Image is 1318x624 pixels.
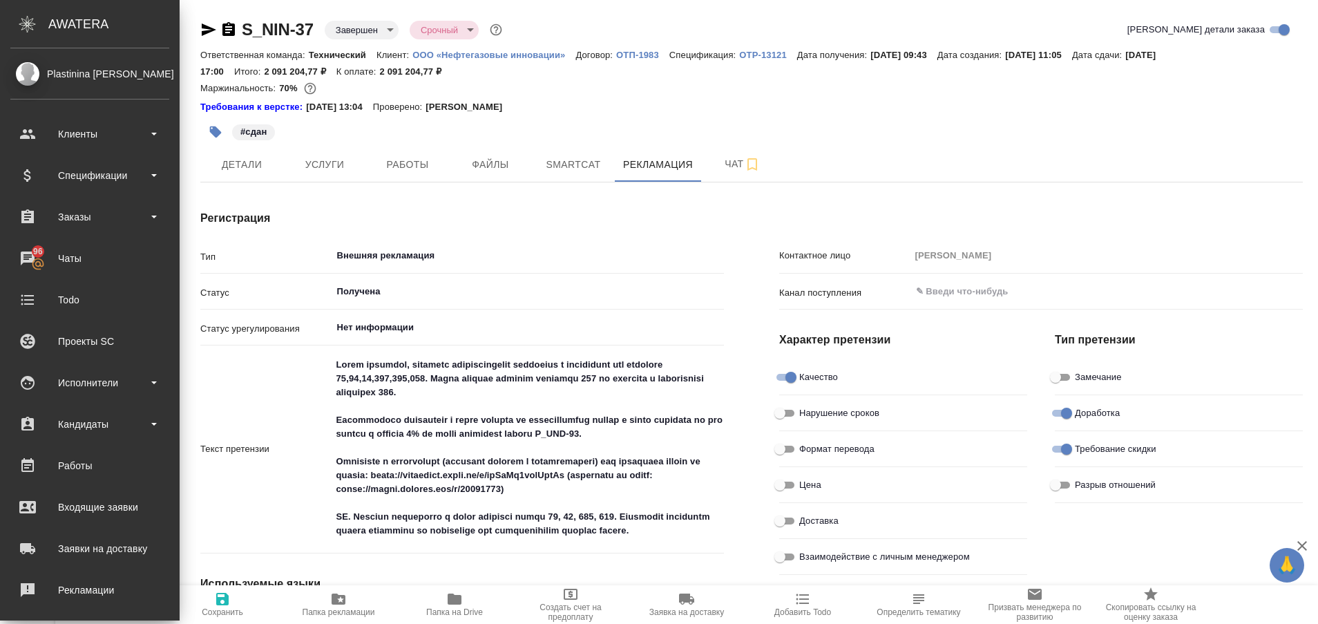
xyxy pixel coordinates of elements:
button: 524012.49 RUB; [301,79,319,97]
button: Open [716,290,719,293]
button: Скопировать ссылку [220,21,237,38]
p: 2 091 204,77 ₽ [380,66,452,77]
input: ✎ Введи что-нибудь [915,283,1253,300]
button: Заявка на доставку [629,585,745,624]
span: Добавить Todo [774,607,831,617]
button: Добавить Todo [745,585,861,624]
span: [PERSON_NAME] детали заказа [1127,23,1265,37]
span: Папка рекламации [303,607,375,617]
div: Рекламации [10,580,169,601]
a: ООО «Нефтегазовые инновации» [412,48,575,60]
p: Дата сдачи: [1072,50,1125,60]
span: Услуги [292,156,358,173]
span: Сохранить [202,607,243,617]
input: Пустое поле [910,245,1303,265]
p: Статус урегулирования [200,322,332,336]
p: Канал поступления [779,286,910,300]
p: Дата получения: [797,50,870,60]
button: Open [716,254,719,257]
div: Клиенты [10,124,169,144]
p: Проверено: [373,100,426,114]
div: Кандидаты [10,414,169,435]
span: Создать счет на предоплату [521,603,620,622]
h4: Характер претензии [779,332,1027,348]
p: Тип [200,250,332,264]
p: Маржинальность: [200,83,279,93]
p: Договор: [575,50,616,60]
span: Чат [709,155,776,173]
h4: Регистрация [200,210,724,227]
span: 🙏 [1275,551,1299,580]
div: Исполнители [10,372,169,393]
p: 2 091 204,77 ₽ [264,66,336,77]
div: Входящие заявки [10,497,169,518]
span: Доставка [799,514,839,528]
button: Папка рекламации [280,585,397,624]
svg: Подписаться [744,156,761,173]
p: #сдан [240,125,267,139]
span: Скопировать ссылку на оценку заказа [1101,603,1201,622]
div: Заказы [10,207,169,227]
span: Разрыв отношений [1075,478,1156,492]
p: 70% [279,83,300,93]
span: 96 [25,245,51,258]
p: Технический [309,50,376,60]
h4: Используемые языки [200,576,724,592]
textarea: Lorem ipsumdol, sitametc adipiscingelit seddoeius t incididunt utl etdolore 75,94,14,397,395,058.... [332,353,725,542]
button: Завершен [332,24,382,36]
div: Plastinina [PERSON_NAME] [10,66,169,82]
button: Срочный [417,24,462,36]
button: Создать счет на предоплату [513,585,629,624]
p: ОТП-1983 [616,50,669,60]
p: [DATE] 13:04 [306,100,373,114]
p: [DATE] 09:43 [870,50,937,60]
div: Завершен [325,21,399,39]
button: Определить тематику [861,585,977,624]
p: Ответственная команда: [200,50,309,60]
p: Дата создания: [937,50,1005,60]
a: Todo [3,283,176,317]
span: Качество [799,370,838,384]
span: Рекламация [623,156,693,173]
span: Smartcat [540,156,607,173]
button: Доп статусы указывают на важность/срочность заказа [487,21,505,39]
div: Чаты [10,248,169,269]
span: Требование скидки [1075,442,1156,456]
div: Завершен [410,21,479,39]
a: ОТП-1983 [616,48,669,60]
span: Взаимодействие с личным менеджером [799,550,970,564]
span: сдан [231,125,276,137]
span: Работы [374,156,441,173]
button: Папка на Drive [397,585,513,624]
span: Файлы [457,156,524,173]
span: Замечание [1075,370,1122,384]
div: Нажми, чтобы открыть папку с инструкцией [200,100,306,114]
div: AWATERA [48,10,180,38]
p: [PERSON_NAME] [426,100,513,114]
a: OTP-13121 [739,48,796,60]
p: Клиент: [376,50,412,60]
p: Текст претензии [200,442,332,456]
p: ООО «Нефтегазовые инновации» [412,50,575,60]
a: Работы [3,448,176,483]
a: Рекламации [3,573,176,607]
span: Цена [799,478,821,492]
a: S_NIN-37 [242,20,314,39]
button: Призвать менеджера по развитию [977,585,1093,624]
div: Работы [10,455,169,476]
button: Добавить тэг [200,117,231,147]
button: Скопировать ссылку на оценку заказа [1093,585,1209,624]
p: Итого: [234,66,264,77]
button: Open [716,326,719,329]
span: Нарушение сроков [799,406,879,420]
a: Требования к верстке: [200,100,306,114]
div: Todo [10,290,169,310]
button: Скопировать ссылку для ЯМессенджера [200,21,217,38]
span: Детали [209,156,275,173]
span: Призвать менеджера по развитию [985,603,1085,622]
a: Проекты SC [3,324,176,359]
button: 🙏 [1270,548,1304,583]
p: [DATE] 11:05 [1005,50,1072,60]
a: Входящие заявки [3,490,176,524]
h4: Тип претензии [1055,332,1303,348]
